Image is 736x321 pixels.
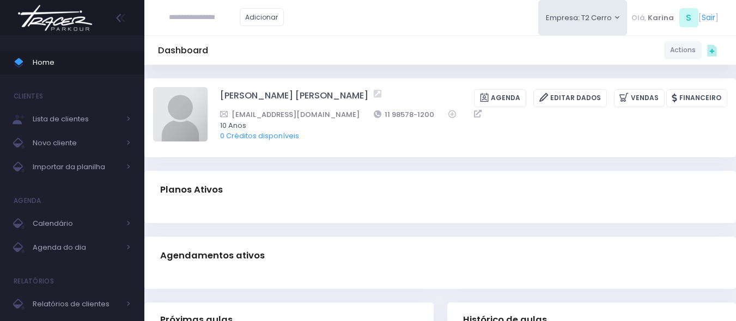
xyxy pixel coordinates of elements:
span: Lista de clientes [33,112,120,126]
div: [ ] [627,5,722,30]
span: 10 Anos [220,120,713,131]
span: Agenda do dia [33,240,120,255]
a: [PERSON_NAME] [PERSON_NAME] [220,89,368,107]
a: Agenda [474,89,526,107]
a: Editar Dados [533,89,607,107]
h5: Dashboard [158,45,208,56]
span: Novo cliente [33,136,120,150]
a: Actions [664,41,702,59]
span: S [679,8,698,27]
span: Calendário [33,217,120,231]
a: Financeiro [666,89,727,107]
h4: Relatórios [14,270,54,292]
span: Importar da planilha [33,160,120,174]
span: Home [33,55,131,70]
h3: Agendamentos ativos [160,240,265,271]
h3: Planos Ativos [160,174,223,205]
span: Karina [648,13,674,23]
a: Sair [702,12,715,23]
span: Olá, [631,13,646,23]
a: 11 98578-1200 [374,109,435,120]
h4: Clientes [14,85,43,107]
span: Relatórios de clientes [33,297,120,311]
a: Adicionar [240,8,284,26]
h4: Agenda [14,190,41,212]
a: 0 Créditos disponíveis [220,131,299,141]
a: [EMAIL_ADDRESS][DOMAIN_NAME] [220,109,360,120]
a: Vendas [614,89,665,107]
img: PIETRO OKAMOTO N. DE OLIVEIRA avatar [153,87,208,141]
